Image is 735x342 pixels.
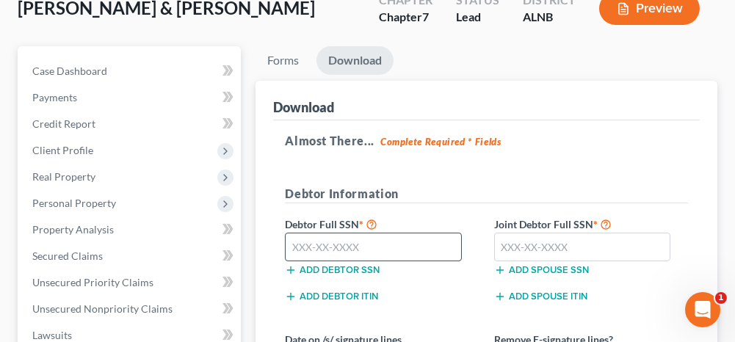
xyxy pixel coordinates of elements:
span: Secured Claims [32,250,103,262]
a: Payments [21,84,241,111]
h5: Almost There... [285,132,688,150]
span: Client Profile [32,144,93,156]
span: Unsecured Priority Claims [32,276,153,288]
button: Add debtor SSN [285,264,380,276]
div: Download [273,98,334,116]
strong: Complete Required * Fields [380,136,502,148]
button: Add spouse SSN [494,264,589,276]
button: Add debtor ITIN [285,291,378,302]
a: Unsecured Priority Claims [21,269,241,296]
span: Unsecured Nonpriority Claims [32,302,173,315]
div: ALNB [523,9,576,26]
input: XXX-XX-XXXX [494,233,671,262]
button: Add spouse ITIN [494,291,587,302]
a: Forms [256,46,311,75]
div: Chapter [379,9,432,26]
span: Lawsuits [32,329,72,341]
label: Joint Debtor Full SSN [487,215,695,233]
span: Payments [32,91,77,103]
a: Download [316,46,394,75]
span: 7 [422,10,429,23]
span: Credit Report [32,117,95,130]
div: Lead [456,9,499,26]
iframe: Intercom live chat [685,292,720,327]
span: Real Property [32,170,95,183]
span: Personal Property [32,197,116,209]
a: Credit Report [21,111,241,137]
span: Property Analysis [32,223,114,236]
label: Debtor Full SSN [278,215,486,233]
span: Case Dashboard [32,65,107,77]
input: XXX-XX-XXXX [285,233,462,262]
span: 1 [715,292,727,304]
a: Unsecured Nonpriority Claims [21,296,241,322]
a: Case Dashboard [21,58,241,84]
h5: Debtor Information [285,185,688,203]
a: Property Analysis [21,217,241,243]
a: Secured Claims [21,243,241,269]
